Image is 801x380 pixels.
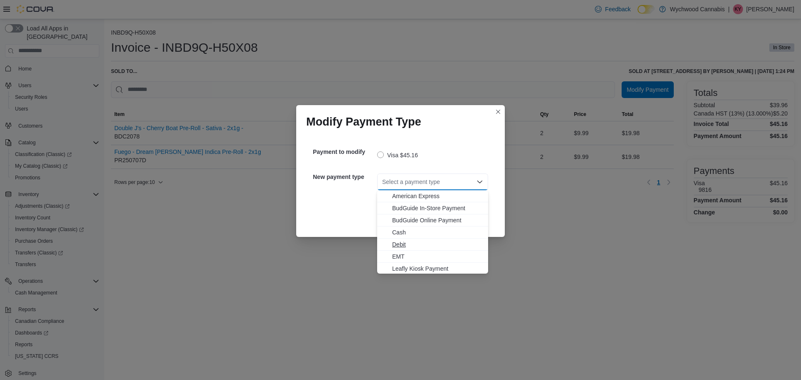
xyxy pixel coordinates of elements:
span: BudGuide Online Payment [392,216,483,224]
span: Leafly Kiosk Payment [392,264,483,273]
span: EMT [392,252,483,261]
div: Choose from the following options [377,190,488,335]
span: Cash [392,228,483,237]
button: EMT [377,251,488,263]
button: American Express [377,190,488,202]
h5: Payment to modify [313,143,375,160]
button: Cash [377,226,488,239]
span: BudGuide In-Store Payment [392,204,483,212]
button: Close list of options [476,179,483,185]
button: Closes this modal window [493,107,503,117]
h1: Modify Payment Type [306,115,421,128]
button: BudGuide Online Payment [377,214,488,226]
span: Debit [392,240,483,249]
button: Leafly Kiosk Payment [377,263,488,275]
h5: New payment type [313,169,375,185]
button: Debit [377,239,488,251]
span: American Express [392,192,483,200]
button: BudGuide In-Store Payment [377,202,488,214]
input: Accessible screen reader label [382,177,383,187]
label: Visa $45.16 [377,150,418,160]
